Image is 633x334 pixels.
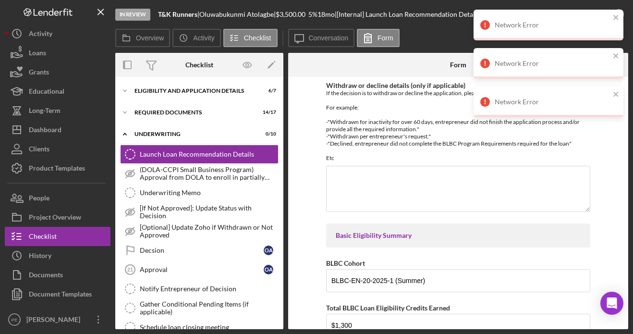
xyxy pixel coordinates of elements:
[29,265,63,287] div: Documents
[550,5,628,24] button: Mark Complete
[5,43,110,62] button: Loans
[377,34,393,42] label: Form
[140,323,278,331] div: Schedule loan closing meeting
[29,159,85,180] div: Product Templates
[29,188,49,210] div: People
[317,11,335,18] div: 18 mo
[613,52,620,61] button: close
[140,266,264,273] div: Approval
[326,81,465,89] label: Withdraw or decline details (only if applicable)
[5,62,110,82] button: Grants
[172,29,220,47] button: Activity
[158,10,197,18] b: T&K Runners
[29,120,61,142] div: Dashboard
[5,24,110,43] button: Activity
[29,43,46,65] div: Loans
[24,310,86,332] div: [PERSON_NAME]
[140,223,278,239] div: [Optional] Update Zoho if Withdrawn or Not Approved
[244,34,271,42] label: Checklist
[140,285,278,293] div: Notify Entrepreneur of Decision
[134,110,252,115] div: Required Documents
[29,285,92,306] div: Document Templates
[120,202,279,222] a: [If Not Approved]: Update Status with Decision
[5,227,110,246] button: Checklist
[199,11,276,18] div: Oluwabukunmi Atolagbe |
[120,183,279,202] a: Underwriting Memo
[560,5,607,24] div: Mark Complete
[276,11,308,18] div: $3,500.00
[193,34,214,42] label: Activity
[29,246,51,268] div: History
[5,265,110,285] button: Documents
[259,131,276,137] div: 0 / 10
[264,265,273,274] div: O A
[140,166,278,181] div: (DOLA-CCPI Small Business Program) Approval from DOLA to enroll in partially forgivable loan fund
[29,227,57,248] div: Checklist
[5,285,110,304] button: Document Templates
[5,101,110,120] button: Long-Term
[309,34,349,42] label: Conversation
[29,139,49,161] div: Clients
[5,310,110,329] button: PE[PERSON_NAME]
[120,279,279,298] a: Notify Entrepreneur of Decision
[357,29,400,47] button: Form
[120,298,279,318] a: Gather Conditional Pending Items (if applicable)
[5,120,110,139] button: Dashboard
[326,259,365,267] label: BLBC Cohort
[29,208,81,229] div: Project Overview
[223,29,278,47] button: Checklist
[5,82,110,101] button: Educational
[120,241,279,260] a: DecsionOA
[140,300,278,316] div: Gather Conditional Pending Items (if applicable)
[120,164,279,183] a: (DOLA-CCPI Small Business Program) Approval from DOLA to enroll in partially forgivable loan fund
[140,150,278,158] div: Launch Loan Recommendation Details
[140,247,264,254] div: Decsion
[29,24,52,46] div: Activity
[140,189,278,197] div: Underwriting Memo
[308,11,317,18] div: 5 %
[5,159,110,178] button: Product Templates
[326,304,450,312] label: Total BLBC Loan Eligibility Credits Earned
[326,89,590,161] div: If the decision is to withdraw or decline the application, please enter a brief not to describe t...
[5,208,110,227] button: Project Overview
[288,29,355,47] button: Conversation
[600,292,623,315] div: Open Intercom Messenger
[613,90,620,99] button: close
[134,88,252,94] div: Eligibility and Application Details
[495,60,610,67] div: Network Error
[495,98,610,106] div: Network Error
[450,61,466,69] div: Form
[120,222,279,241] a: [Optional] Update Zoho if Withdrawn or Not Approved
[336,232,581,239] div: Basic Eligibility Summary
[259,110,276,115] div: 14 / 17
[134,131,252,137] div: Underwriting
[335,11,480,18] div: | [Internal] Launch Loan Recommendation Details
[29,82,64,103] div: Educational
[5,188,110,208] button: People
[115,29,170,47] button: Overview
[613,13,620,23] button: close
[29,101,61,123] div: Long-Term
[140,204,278,220] div: [If Not Approved]: Update Status with Decision
[120,260,279,279] a: 21ApprovalOA
[5,246,110,265] button: History
[115,9,150,21] div: In Review
[259,88,276,94] div: 6 / 7
[127,267,133,272] tspan: 21
[12,317,18,322] text: PE
[264,246,273,255] div: O A
[5,139,110,159] button: Clients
